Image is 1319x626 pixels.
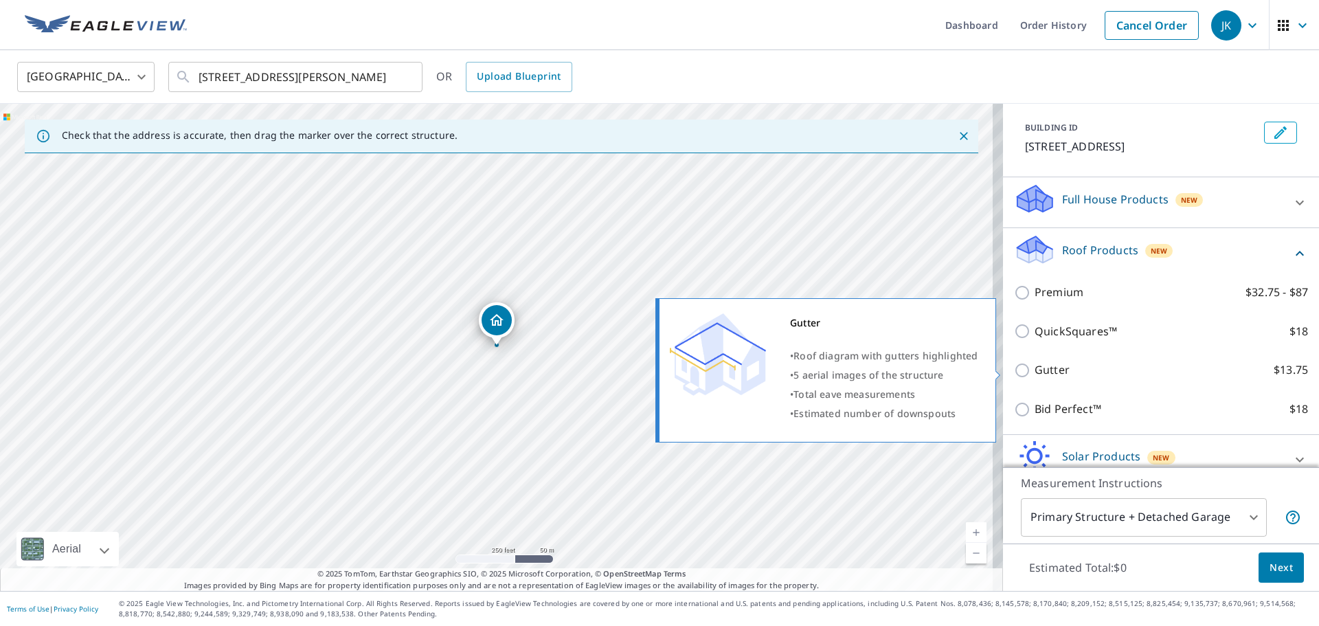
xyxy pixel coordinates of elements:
span: Next [1270,559,1293,577]
span: New [1153,452,1170,463]
div: Solar ProductsNew [1014,440,1308,480]
div: Primary Structure + Detached Garage [1021,498,1267,537]
div: • [790,366,978,385]
p: Measurement Instructions [1021,475,1301,491]
p: | [7,605,98,613]
div: Roof ProductsNew [1014,234,1308,273]
a: Current Level 17, Zoom In [966,522,987,543]
p: Full House Products [1062,191,1169,208]
div: Gutter [790,313,978,333]
span: Roof diagram with gutters highlighted [793,349,978,362]
img: Premium [670,313,766,396]
p: Bid Perfect™ [1035,401,1101,418]
p: Roof Products [1062,242,1138,258]
p: Check that the address is accurate, then drag the marker over the correct structure. [62,129,458,142]
div: [GEOGRAPHIC_DATA] [17,58,155,96]
button: Next [1259,552,1304,583]
span: 5 aerial images of the structure [793,368,943,381]
span: Upload Blueprint [477,68,561,85]
img: EV Logo [25,15,187,36]
p: $18 [1289,323,1308,340]
p: Estimated Total: $0 [1018,552,1138,583]
span: New [1151,245,1168,256]
a: Cancel Order [1105,11,1199,40]
div: • [790,404,978,423]
div: Dropped pin, building 1, Residential property, 17 Southgate Dr Annandale, NJ 08801 [479,302,515,345]
span: Estimated number of downspouts [793,407,956,420]
button: Edit building 1 [1264,122,1297,144]
span: © 2025 TomTom, Earthstar Geographics SIO, © 2025 Microsoft Corporation, © [317,568,686,580]
p: [STREET_ADDRESS] [1025,138,1259,155]
a: Current Level 17, Zoom Out [966,543,987,563]
div: Aerial [16,532,119,566]
button: Close [955,127,973,145]
span: New [1181,194,1198,205]
p: BUILDING ID [1025,122,1078,133]
p: QuickSquares™ [1035,323,1117,340]
div: Full House ProductsNew [1014,183,1308,222]
div: • [790,346,978,366]
p: $13.75 [1274,361,1308,379]
p: Premium [1035,284,1083,301]
div: Aerial [48,532,85,566]
span: Total eave measurements [793,388,915,401]
div: JK [1211,10,1241,41]
div: • [790,385,978,404]
p: Gutter [1035,361,1070,379]
p: © 2025 Eagle View Technologies, Inc. and Pictometry International Corp. All Rights Reserved. Repo... [119,599,1312,619]
p: $32.75 - $87 [1245,284,1308,301]
a: Terms of Use [7,604,49,614]
a: Upload Blueprint [466,62,572,92]
a: OpenStreetMap [603,568,661,579]
p: Solar Products [1062,448,1140,465]
span: Your report will include the primary structure and a detached garage if one exists. [1285,509,1301,526]
div: OR [436,62,572,92]
p: $18 [1289,401,1308,418]
a: Privacy Policy [54,604,98,614]
a: Terms [664,568,686,579]
input: Search by address or latitude-longitude [199,58,394,96]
